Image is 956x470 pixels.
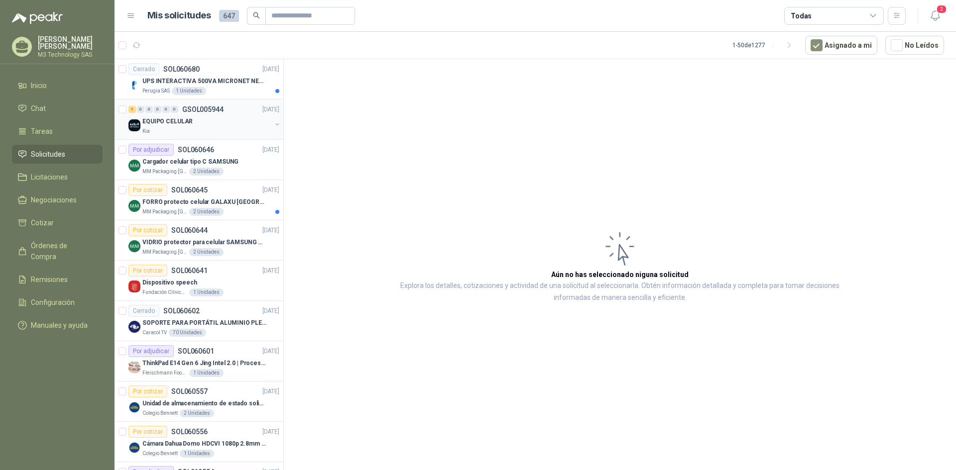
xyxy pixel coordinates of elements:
[12,213,103,232] a: Cotizar
[31,274,68,285] span: Remisiones
[262,306,279,316] p: [DATE]
[142,278,197,287] p: Dispositivo speech
[12,236,103,266] a: Órdenes de Compra
[128,200,140,212] img: Company Logo
[128,160,140,172] img: Company Logo
[551,269,689,280] h3: Aún no has seleccionado niguna solicitud
[128,321,140,333] img: Company Logo
[142,409,178,417] p: Colegio Bennett
[383,280,856,304] p: Explora los detalles, cotizaciones y actividad de una solicitud al seleccionarla. Obtén informaci...
[171,388,208,395] p: SOL060557
[128,265,167,277] div: Por cotizar
[128,224,167,236] div: Por cotizar
[262,427,279,437] p: [DATE]
[128,63,159,75] div: Cerrado
[128,184,167,196] div: Por cotizar
[172,87,206,95] div: 1 Unidades
[128,361,140,373] img: Company Logo
[142,399,266,408] p: Unidad de almacenamiento de estado solido Marca SK hynix [DATE] NVMe 256GB HFM256GDJTNG-8310A M.2...
[115,422,283,462] a: Por cotizarSOL060556[DATE] Company LogoCámara Dahua Domo HDCVI 1080p 2.8mm IP67 Led IR 30m mts no...
[31,194,77,205] span: Negociaciones
[163,66,200,73] p: SOL060680
[128,305,159,317] div: Cerrado
[12,122,103,141] a: Tareas
[180,450,214,458] div: 1 Unidades
[115,140,283,180] a: Por adjudicarSOL060646[DATE] Company LogoCargador celular tipo C SAMSUNGMM Packaging [GEOGRAPHIC_...
[171,267,208,274] p: SOL060641
[262,186,279,195] p: [DATE]
[262,266,279,276] p: [DATE]
[31,297,75,308] span: Configuración
[154,106,161,113] div: 0
[178,348,214,355] p: SOL060601
[38,52,103,58] p: M3 Technology SAS
[142,77,266,86] p: UPS INTERACTIVA 500VA MICRONET NEGRA MARCA: POWEST NICOMAR
[262,65,279,74] p: [DATE]
[128,281,140,292] img: Company Logo
[12,12,63,24] img: Logo peakr
[262,387,279,396] p: [DATE]
[732,37,797,53] div: 1 - 50 de 1277
[115,341,283,381] a: Por adjudicarSOL060601[DATE] Company LogoThinkPad E14 Gen 6 Jing Intel 2.0 | Procesador Intel Cor...
[12,270,103,289] a: Remisiones
[12,316,103,335] a: Manuales y ayuda
[171,106,178,113] div: 0
[38,36,103,50] p: [PERSON_NAME] [PERSON_NAME]
[31,149,65,160] span: Solicitudes
[142,288,187,296] p: Fundación Clínica Shaio
[128,103,281,135] a: 1 0 0 0 0 0 GSOL005944[DATE] Company LogoEQUIPO CELULARKia
[142,359,266,368] p: ThinkPad E14 Gen 6 Jing Intel 2.0 | Procesador Intel Core Ultra 5 125U ( 12
[791,10,812,21] div: Todas
[805,36,877,55] button: Asignado a mi
[115,180,283,220] a: Por cotizarSOL060645[DATE] Company LogoFORRO protecto celular GALAXU [GEOGRAPHIC_DATA] A16 5GMM P...
[31,80,47,91] span: Inicio
[162,106,170,113] div: 0
[163,307,200,314] p: SOL060602
[142,369,187,377] p: Fleischmann Foods S.A.
[926,7,944,25] button: 2
[12,76,103,95] a: Inicio
[142,127,150,135] p: Kia
[142,329,167,337] p: Caracol TV
[128,345,174,357] div: Por adjudicar
[142,318,266,328] p: SOPORTE PARA PORTÁTIL ALUMINIO PLEGABLE VTA
[262,226,279,235] p: [DATE]
[128,144,174,156] div: Por adjudicar
[115,59,283,99] a: CerradoSOL060680[DATE] Company LogoUPS INTERACTIVA 500VA MICRONET NEGRA MARCA: POWEST NICOMARPeru...
[936,4,947,14] span: 2
[137,106,144,113] div: 0
[142,208,187,216] p: MM Packaging [GEOGRAPHIC_DATA]
[142,248,187,256] p: MM Packaging [GEOGRAPHIC_DATA]
[31,217,54,228] span: Cotizar
[12,168,103,187] a: Licitaciones
[12,293,103,312] a: Configuración
[115,261,283,301] a: Por cotizarSOL060641[DATE] Company LogoDispositivo speechFundación Clínica Shaio1 Unidades
[147,8,211,23] h1: Mis solicitudes
[189,288,224,296] div: 1 Unidades
[128,442,140,454] img: Company Logo
[885,36,944,55] button: No Leídos
[31,126,53,137] span: Tareas
[189,208,224,216] div: 2 Unidades
[169,329,206,337] div: 70 Unidades
[142,197,266,207] p: FORRO protecto celular GALAXU [GEOGRAPHIC_DATA] A16 5G
[178,146,214,153] p: SOL060646
[31,240,93,262] span: Órdenes de Compra
[142,439,266,449] p: Cámara Dahua Domo HDCVI 1080p 2.8mm IP67 Led IR 30m mts nocturnos
[128,426,167,438] div: Por cotizar
[12,99,103,118] a: Chat
[12,190,103,209] a: Negociaciones
[180,409,214,417] div: 2 Unidades
[142,157,239,167] p: Cargador celular tipo C SAMSUNG
[262,105,279,114] p: [DATE]
[171,187,208,193] p: SOL060645
[128,119,140,131] img: Company Logo
[219,10,239,22] span: 647
[142,238,266,247] p: VIDRIO protector para celular SAMSUNG GALAXI A16 5G
[115,220,283,261] a: Por cotizarSOL060644[DATE] Company LogoVIDRIO protector para celular SAMSUNG GALAXI A16 5GMM Pack...
[182,106,224,113] p: GSOL005944
[142,117,193,126] p: EQUIPO CELULAR
[142,450,178,458] p: Colegio Bennett
[262,145,279,155] p: [DATE]
[128,79,140,91] img: Company Logo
